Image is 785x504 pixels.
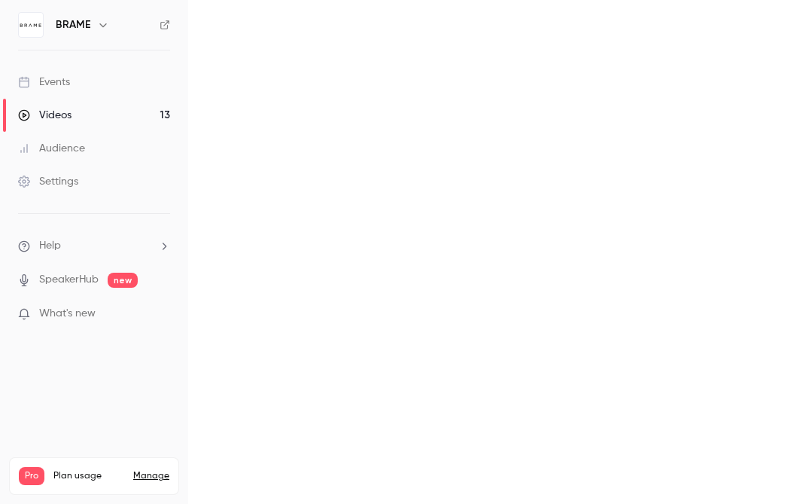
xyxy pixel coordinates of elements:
[18,108,72,123] div: Videos
[18,75,70,90] div: Events
[18,141,85,156] div: Audience
[18,238,170,254] li: help-dropdown-opener
[108,273,138,288] span: new
[19,13,43,37] img: BRAME
[133,470,169,482] a: Manage
[39,238,61,254] span: Help
[39,272,99,288] a: SpeakerHub
[53,470,124,482] span: Plan usage
[19,467,44,485] span: Pro
[56,17,91,32] h6: BRAME
[39,306,96,322] span: What's new
[18,174,78,189] div: Settings
[152,307,170,321] iframe: Noticeable Trigger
